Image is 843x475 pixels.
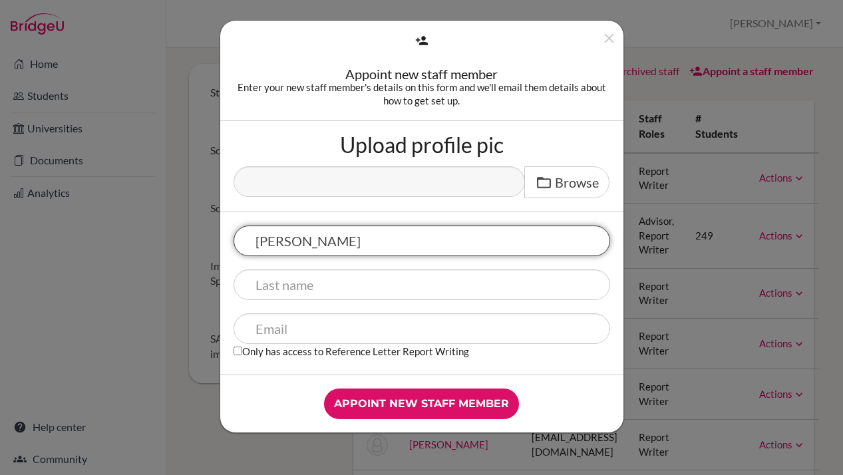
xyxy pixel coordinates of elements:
[234,226,610,256] input: First name
[601,30,617,52] button: Close
[234,347,242,355] input: Only has access to Reference Letter Report Writing
[234,80,610,107] div: Enter your new staff member's details on this form and we'll email them details about how to get ...
[555,174,599,190] span: Browse
[340,134,504,156] label: Upload profile pic
[234,67,610,80] div: Appoint new staff member
[234,313,610,344] input: Email
[324,389,519,419] input: Appoint new staff member
[234,344,469,358] label: Only has access to Reference Letter Report Writing
[234,269,610,300] input: Last name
